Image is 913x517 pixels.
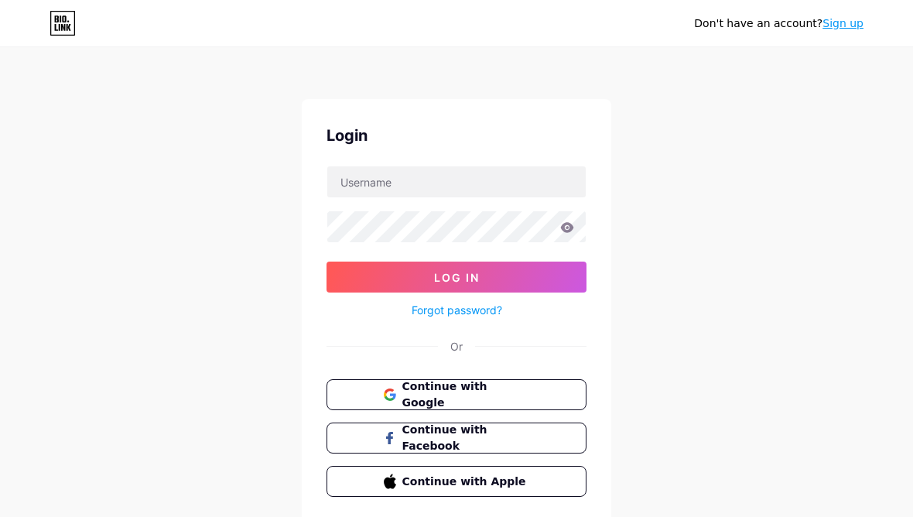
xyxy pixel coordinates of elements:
a: Sign up [822,17,863,29]
button: Continue with Google [327,379,586,410]
div: Or [450,338,463,354]
button: Continue with Facebook [327,423,586,454]
div: Don't have an account? [694,15,863,32]
button: Continue with Apple [327,466,586,497]
span: Continue with Google [402,378,530,411]
a: Forgot password? [412,302,502,318]
span: Continue with Apple [402,474,530,490]
button: Log In [327,262,586,293]
span: Continue with Facebook [402,422,530,454]
span: Log In [434,271,480,284]
div: Login [327,124,586,147]
input: Username [327,166,586,197]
